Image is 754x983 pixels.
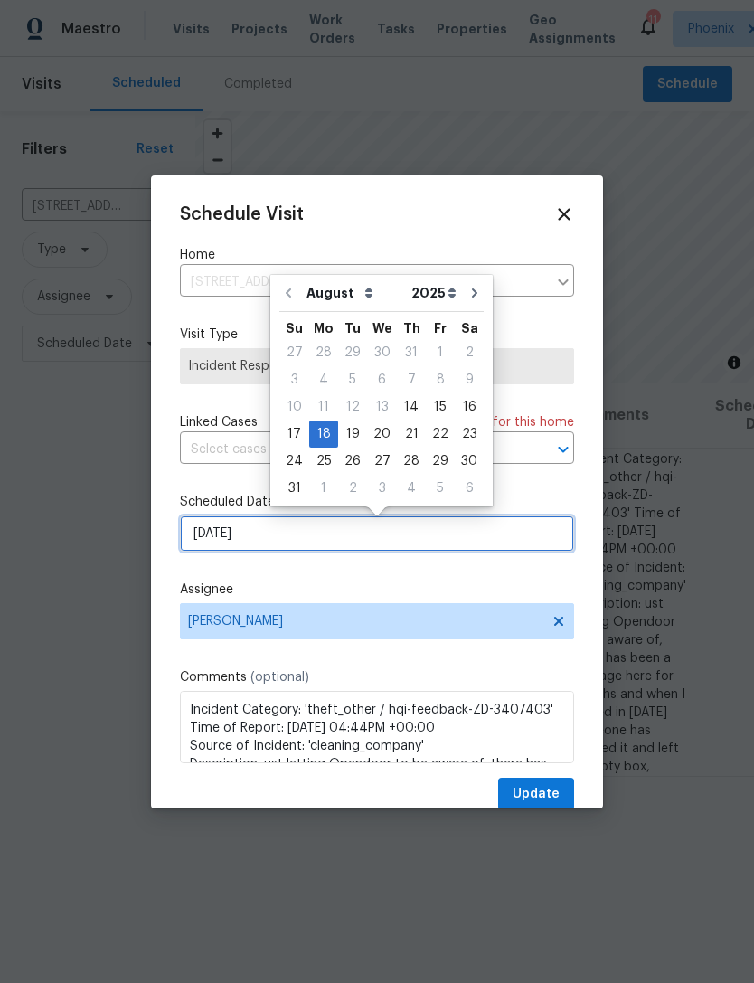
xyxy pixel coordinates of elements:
input: Enter in an address [180,269,547,297]
div: Thu Jul 31 2025 [397,339,426,366]
div: 29 [338,340,367,365]
div: 24 [279,449,309,474]
div: Sun Aug 31 2025 [279,475,309,502]
input: M/D/YYYY [180,515,574,552]
div: 12 [338,394,367,420]
div: 2 [455,340,484,365]
div: Thu Aug 28 2025 [397,448,426,475]
div: 1 [309,476,338,501]
div: Sat Aug 23 2025 [455,421,484,448]
abbr: Friday [434,322,447,335]
button: Update [498,778,574,811]
label: Comments [180,668,574,686]
div: 10 [279,394,309,420]
div: Tue Aug 19 2025 [338,421,367,448]
div: Mon Aug 04 2025 [309,366,338,393]
abbr: Wednesday [372,322,392,335]
label: Scheduled Date [180,493,574,511]
span: Linked Cases [180,413,258,431]
div: 3 [367,476,397,501]
span: Close [554,204,574,224]
button: Go to previous month [275,275,302,311]
select: Year [407,279,461,307]
div: Mon Jul 28 2025 [309,339,338,366]
span: [PERSON_NAME] [188,614,542,629]
input: Select cases [180,436,523,464]
div: Sun Aug 17 2025 [279,421,309,448]
label: Visit Type [180,326,574,344]
div: 14 [397,394,426,420]
div: 3 [279,367,309,392]
div: 1 [426,340,455,365]
label: Assignee [180,581,574,599]
div: Wed Aug 20 2025 [367,421,397,448]
div: Sat Sep 06 2025 [455,475,484,502]
div: Wed Aug 13 2025 [367,393,397,421]
div: Sun Jul 27 2025 [279,339,309,366]
textarea: Incident Category: 'theft_other / hqi-feedback-ZD-3407403' Time of Report: [DATE] 04:44PM +00:00 ... [180,691,574,763]
div: Mon Sep 01 2025 [309,475,338,502]
div: Sat Aug 02 2025 [455,339,484,366]
div: 19 [338,421,367,447]
div: 22 [426,421,455,447]
div: 13 [367,394,397,420]
div: 18 [309,421,338,447]
div: Tue Aug 05 2025 [338,366,367,393]
div: 31 [279,476,309,501]
div: 15 [426,394,455,420]
div: 28 [397,449,426,474]
div: 11 [309,394,338,420]
div: 26 [338,449,367,474]
div: Tue Jul 29 2025 [338,339,367,366]
select: Month [302,279,407,307]
div: Sat Aug 16 2025 [455,393,484,421]
div: Tue Sep 02 2025 [338,475,367,502]
div: 28 [309,340,338,365]
button: Open [551,437,576,462]
div: Mon Aug 11 2025 [309,393,338,421]
div: Fri Aug 15 2025 [426,393,455,421]
div: 16 [455,394,484,420]
div: Tue Aug 12 2025 [338,393,367,421]
button: Go to next month [461,275,488,311]
div: Sat Aug 30 2025 [455,448,484,475]
div: 4 [397,476,426,501]
div: Fri Aug 01 2025 [426,339,455,366]
div: 6 [367,367,397,392]
div: Thu Aug 14 2025 [397,393,426,421]
span: (optional) [250,671,309,684]
abbr: Sunday [286,322,303,335]
div: Fri Aug 29 2025 [426,448,455,475]
abbr: Thursday [403,322,420,335]
div: 21 [397,421,426,447]
div: 4 [309,367,338,392]
div: Thu Sep 04 2025 [397,475,426,502]
div: 30 [455,449,484,474]
div: 5 [338,367,367,392]
div: Wed Aug 27 2025 [367,448,397,475]
div: 27 [367,449,397,474]
div: Thu Aug 07 2025 [397,366,426,393]
div: Sun Aug 03 2025 [279,366,309,393]
div: Wed Jul 30 2025 [367,339,397,366]
div: 27 [279,340,309,365]
div: 7 [397,367,426,392]
abbr: Tuesday [344,322,361,335]
div: Tue Aug 26 2025 [338,448,367,475]
div: 30 [367,340,397,365]
div: 9 [455,367,484,392]
div: 6 [455,476,484,501]
div: Mon Aug 18 2025 [309,421,338,448]
div: 25 [309,449,338,474]
div: 2 [338,476,367,501]
span: Schedule Visit [180,205,304,223]
div: Sun Aug 24 2025 [279,448,309,475]
div: Fri Aug 08 2025 [426,366,455,393]
div: 17 [279,421,309,447]
div: Sun Aug 10 2025 [279,393,309,421]
div: 23 [455,421,484,447]
span: Update [513,783,560,806]
div: Wed Sep 03 2025 [367,475,397,502]
abbr: Monday [314,322,334,335]
abbr: Saturday [461,322,478,335]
